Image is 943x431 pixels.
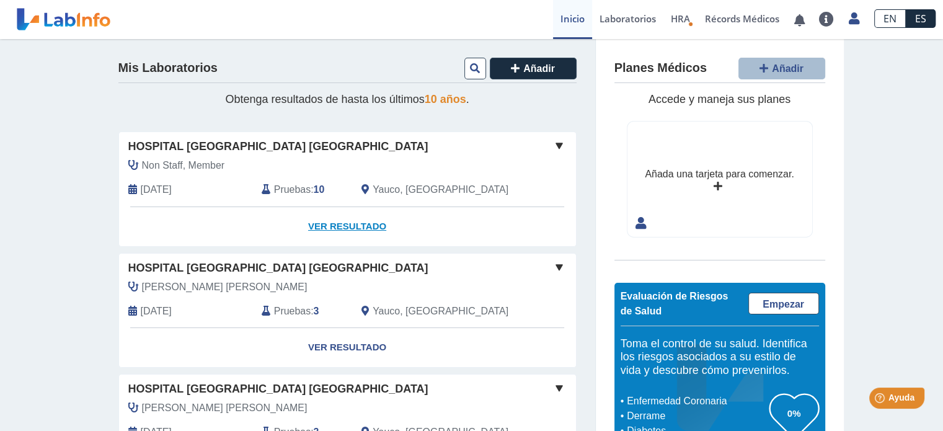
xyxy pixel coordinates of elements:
[119,207,576,246] a: Ver Resultado
[649,93,790,105] span: Accede y maneja sus planes
[141,304,172,319] span: 2025-09-15
[274,304,311,319] span: Pruebas
[624,394,769,409] li: Enfermedad Coronaria
[252,182,352,197] div: :
[769,406,819,421] h3: 0%
[772,63,804,74] span: Añadir
[523,63,555,74] span: Añadir
[128,138,428,155] span: Hospital [GEOGRAPHIC_DATA] [GEOGRAPHIC_DATA]
[671,12,690,25] span: HRA
[141,182,172,197] span: 2025-09-25
[314,184,325,195] b: 10
[614,61,707,76] h4: Planes Médicos
[748,293,819,314] a: Empezar
[128,381,428,398] span: Hospital [GEOGRAPHIC_DATA] [GEOGRAPHIC_DATA]
[425,93,466,105] span: 10 años
[252,304,352,319] div: :
[874,9,906,28] a: EN
[621,337,819,378] h5: Toma el control de su salud. Identifica los riesgos asociados a su estilo de vida y descubre cómo...
[738,58,825,79] button: Añadir
[142,401,308,415] span: Delgado Moura, Janitza
[314,306,319,316] b: 3
[274,182,311,197] span: Pruebas
[906,9,936,28] a: ES
[373,182,508,197] span: Yauco, PR
[118,61,218,76] h4: Mis Laboratorios
[119,328,576,367] a: Ver Resultado
[373,304,508,319] span: Yauco, PR
[128,260,428,277] span: Hospital [GEOGRAPHIC_DATA] [GEOGRAPHIC_DATA]
[225,93,469,105] span: Obtenga resultados de hasta los últimos .
[645,167,794,182] div: Añada una tarjeta para comenzar.
[142,280,308,295] span: Baez Collado, Jorge
[621,291,728,316] span: Evaluación de Riesgos de Salud
[624,409,769,424] li: Derrame
[490,58,577,79] button: Añadir
[763,299,804,309] span: Empezar
[142,158,225,173] span: Non Staff, Member
[833,383,929,417] iframe: Help widget launcher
